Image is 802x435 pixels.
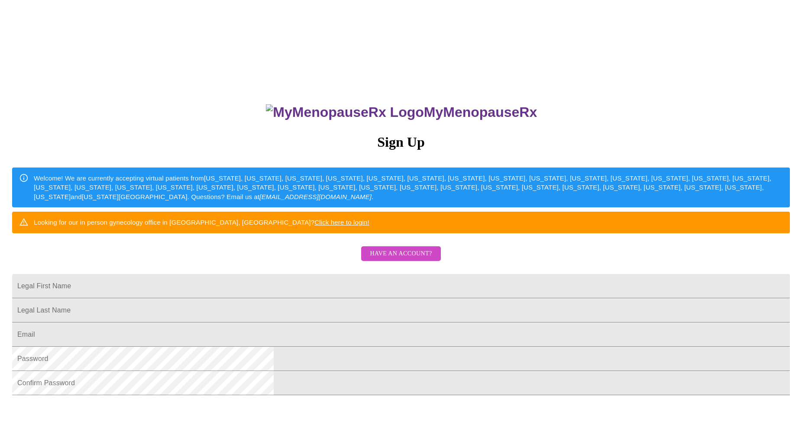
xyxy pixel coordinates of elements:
iframe: reCAPTCHA [12,400,144,433]
img: MyMenopauseRx Logo [266,104,424,120]
em: [EMAIL_ADDRESS][DOMAIN_NAME] [259,193,372,200]
a: Have an account? [359,256,443,263]
button: Have an account? [361,246,440,261]
h3: Sign Up [12,134,790,150]
h3: MyMenopauseRx [13,104,790,120]
div: Looking for our in person gynecology office in [GEOGRAPHIC_DATA], [GEOGRAPHIC_DATA]? [34,214,369,230]
span: Have an account? [370,248,432,259]
div: Welcome! We are currently accepting virtual patients from [US_STATE], [US_STATE], [US_STATE], [US... [34,170,783,205]
a: Click here to login! [314,219,369,226]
